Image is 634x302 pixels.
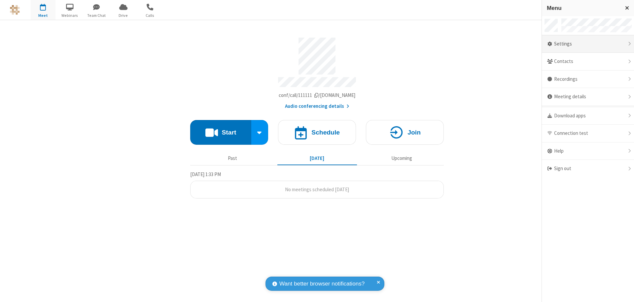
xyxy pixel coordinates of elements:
[285,103,349,110] button: Audio conferencing details
[84,13,109,18] span: Team Chat
[278,120,356,145] button: Schedule
[222,129,236,136] h4: Start
[279,280,365,288] span: Want better browser notifications?
[190,33,444,110] section: Account details
[542,160,634,177] div: Sign out
[190,120,251,145] button: Start
[617,285,629,297] iframe: Chat
[542,71,634,88] div: Recordings
[193,152,272,165] button: Past
[311,129,340,136] h4: Schedule
[138,13,162,18] span: Calls
[547,5,619,11] h3: Menu
[190,170,444,199] section: Today's Meetings
[10,5,20,15] img: QA Selenium DO NOT DELETE OR CHANGE
[542,88,634,106] div: Meeting details
[542,107,634,125] div: Download apps
[279,92,356,98] span: Copy my meeting room link
[251,120,268,145] div: Start conference options
[277,152,357,165] button: [DATE]
[279,92,356,99] button: Copy my meeting room linkCopy my meeting room link
[407,129,421,136] h4: Join
[190,171,221,177] span: [DATE] 1:33 PM
[57,13,82,18] span: Webinars
[111,13,136,18] span: Drive
[542,53,634,71] div: Contacts
[542,142,634,160] div: Help
[366,120,444,145] button: Join
[31,13,55,18] span: Meet
[542,125,634,142] div: Connection test
[362,152,441,165] button: Upcoming
[285,186,349,193] span: No meetings scheduled [DATE]
[542,35,634,53] div: Settings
